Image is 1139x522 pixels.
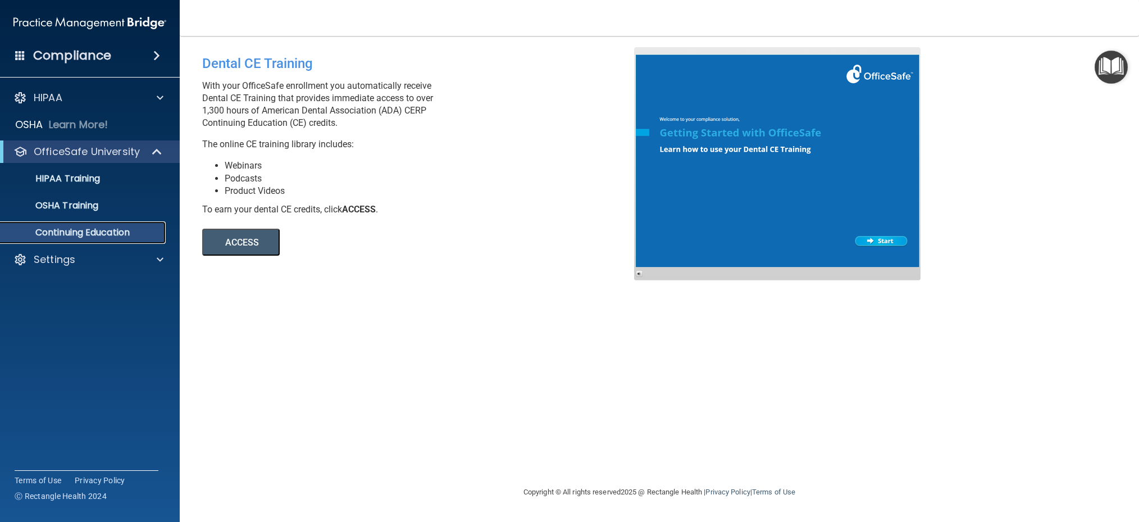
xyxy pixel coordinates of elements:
[342,204,376,215] b: ACCESS
[34,253,75,266] p: Settings
[7,227,161,238] p: Continuing Education
[202,203,643,216] div: To earn your dental CE credits, click .
[33,48,111,63] h4: Compliance
[454,474,864,510] div: Copyright © All rights reserved 2025 @ Rectangle Health | |
[202,47,643,80] div: Dental CE Training
[15,475,61,486] a: Terms of Use
[7,173,100,184] p: HIPAA Training
[49,118,108,131] p: Learn More!
[202,239,509,247] a: ACCESS
[7,200,98,211] p: OSHA Training
[1095,51,1128,84] button: Open Resource Center
[15,491,107,502] span: Ⓒ Rectangle Health 2024
[202,138,643,151] p: The online CE training library includes:
[225,173,643,185] li: Podcasts
[202,229,280,256] button: ACCESS
[225,185,643,197] li: Product Videos
[13,91,163,105] a: HIPAA
[13,253,163,266] a: Settings
[705,488,750,496] a: Privacy Policy
[225,160,643,172] li: Webinars
[752,488,795,496] a: Terms of Use
[75,475,125,486] a: Privacy Policy
[15,118,43,131] p: OSHA
[34,145,140,158] p: OfficeSafe University
[13,12,166,34] img: PMB logo
[202,80,643,129] p: With your OfficeSafe enrollment you automatically receive Dental CE Training that provides immedi...
[13,145,163,158] a: OfficeSafe University
[34,91,62,105] p: HIPAA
